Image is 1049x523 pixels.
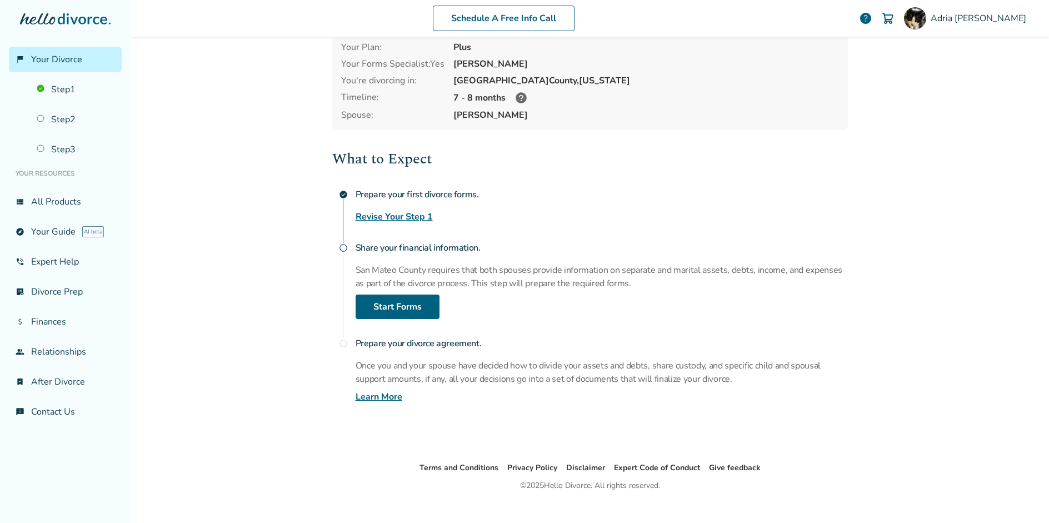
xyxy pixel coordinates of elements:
div: [GEOGRAPHIC_DATA] County, [US_STATE] [453,74,839,87]
span: explore [16,227,24,236]
a: Learn More [356,390,402,404]
div: [PERSON_NAME] [453,58,839,70]
span: phone_in_talk [16,257,24,266]
div: Timeline: [341,91,444,104]
span: list_alt_check [16,287,24,296]
div: Plus [453,41,839,53]
img: Adria Olender [904,7,926,29]
li: Your Resources [9,162,122,185]
a: exploreYour GuideAI beta [9,219,122,245]
a: Revise Your Step 1 [356,210,433,223]
div: © 2025 Hello Divorce. All rights reserved. [520,479,660,492]
a: phone_in_talkExpert Help [9,249,122,275]
a: groupRelationships [9,339,122,365]
a: chat_infoContact Us [9,399,122,425]
li: Disclaimer [566,461,605,475]
a: Step1 [30,77,122,102]
span: AI beta [82,226,104,237]
li: Give feedback [709,461,761,475]
h4: Prepare your divorce agreement. [356,332,848,355]
p: San Mateo County requires that both spouses provide information on separate and marital assets, d... [356,263,848,290]
a: Privacy Policy [507,462,557,473]
span: Spouse: [341,109,444,121]
span: flag_2 [16,55,24,64]
h4: Prepare your first divorce forms. [356,183,848,206]
p: Once you and your spouse have decided how to divide your assets and debts, share custody, and spe... [356,359,848,386]
h2: What to Expect [332,148,848,170]
a: list_alt_checkDivorce Prep [9,279,122,305]
div: You're divorcing in: [341,74,444,87]
a: Terms and Conditions [419,462,498,473]
a: Schedule A Free Info Call [433,6,575,31]
span: radio_button_unchecked [339,243,348,252]
a: Step3 [30,137,122,162]
a: flag_2Your Divorce [9,47,122,72]
a: attach_moneyFinances [9,309,122,335]
div: Your Plan: [341,41,444,53]
a: bookmark_checkAfter Divorce [9,369,122,395]
a: Step2 [30,107,122,132]
span: check_circle [339,190,348,199]
a: Expert Code of Conduct [614,462,700,473]
div: Your Forms Specialist: Yes [341,58,444,70]
span: [PERSON_NAME] [453,109,839,121]
div: 7 - 8 months [453,91,839,104]
img: Cart [881,12,895,25]
span: bookmark_check [16,377,24,386]
h4: Share your financial information. [356,237,848,259]
a: Start Forms [356,295,439,319]
iframe: Chat Widget [993,470,1049,523]
span: radio_button_unchecked [339,339,348,348]
span: group [16,347,24,356]
span: chat_info [16,407,24,416]
span: Your Divorce [31,53,82,66]
span: view_list [16,197,24,206]
span: attach_money [16,317,24,326]
a: help [859,12,872,25]
span: Adria [PERSON_NAME] [931,12,1031,24]
a: view_listAll Products [9,189,122,215]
